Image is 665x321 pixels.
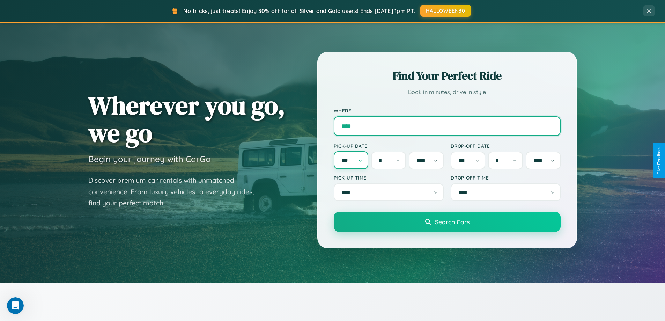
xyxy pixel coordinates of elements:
[657,146,662,175] div: Give Feedback
[451,143,561,149] label: Drop-off Date
[334,212,561,232] button: Search Cars
[420,5,471,17] button: HALLOWEEN30
[451,175,561,181] label: Drop-off Time
[88,175,263,209] p: Discover premium car rentals with unmatched convenience. From luxury vehicles to everyday rides, ...
[88,92,285,147] h1: Wherever you go, we go
[334,175,444,181] label: Pick-up Time
[334,87,561,97] p: Book in minutes, drive in style
[435,218,470,226] span: Search Cars
[334,108,561,114] label: Where
[88,154,211,164] h3: Begin your journey with CarGo
[334,68,561,83] h2: Find Your Perfect Ride
[7,297,24,314] iframe: Intercom live chat
[183,7,415,14] span: No tricks, just treats! Enjoy 30% off for all Silver and Gold users! Ends [DATE] 1pm PT.
[334,143,444,149] label: Pick-up Date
